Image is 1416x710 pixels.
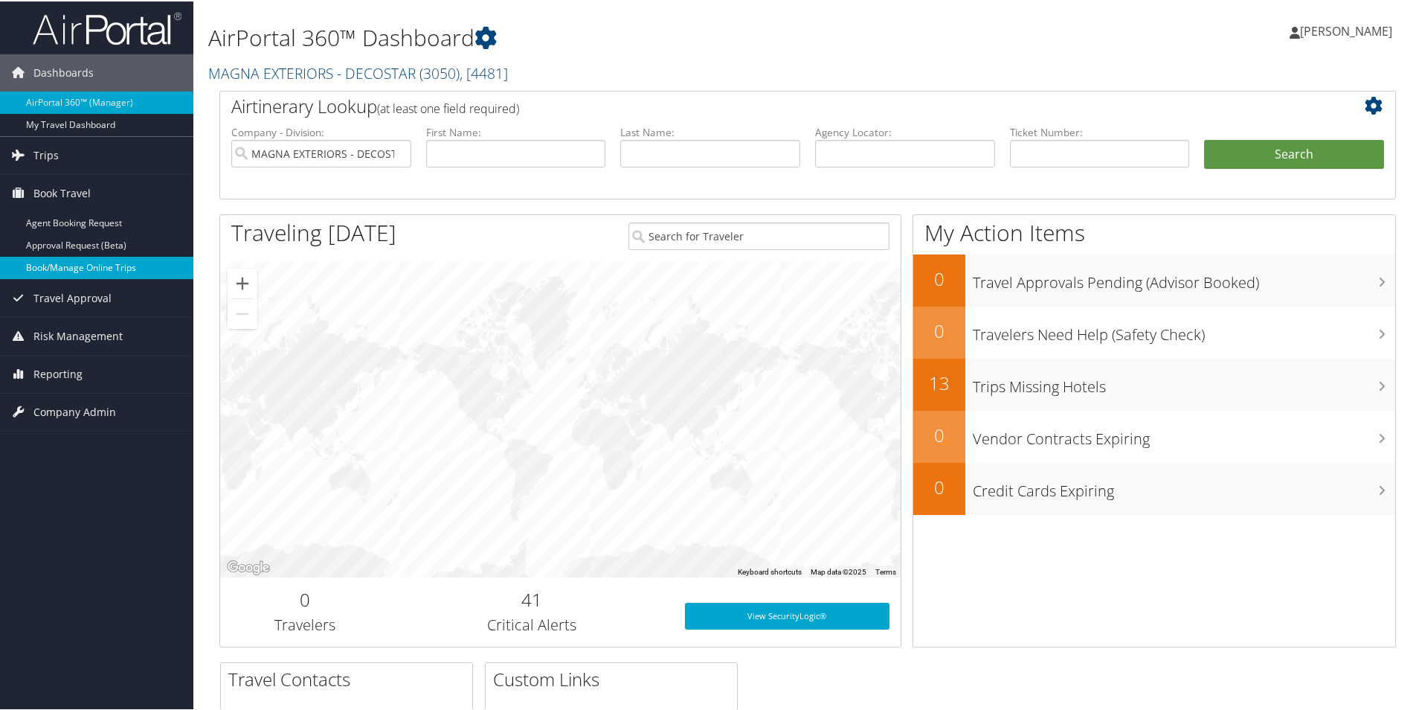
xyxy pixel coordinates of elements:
h1: AirPortal 360™ Dashboard [208,21,1008,52]
h2: Airtinerary Lookup [231,92,1286,118]
span: Company Admin [33,392,116,429]
a: Terms (opens in new tab) [875,566,896,575]
h1: Traveling [DATE] [231,216,396,247]
button: Zoom out [228,298,257,327]
span: Risk Management [33,316,123,354]
h2: Travel Contacts [228,665,472,691]
button: Zoom in [228,267,257,297]
h2: 0 [913,473,965,499]
h2: 0 [231,586,379,611]
a: View SecurityLogic® [685,601,889,628]
label: First Name: [426,124,606,138]
a: MAGNA EXTERIORS - DECOSTAR [208,62,508,82]
h1: My Action Items [913,216,1395,247]
input: Search for Traveler [628,221,889,249]
span: Book Travel [33,173,91,211]
img: airportal-logo.png [33,10,181,45]
h2: Custom Links [493,665,737,691]
h2: 0 [913,317,965,342]
h2: 0 [913,421,965,447]
h2: 41 [402,586,663,611]
span: Travel Approval [33,278,112,316]
label: Last Name: [620,124,800,138]
img: Google [224,557,273,576]
h3: Travelers [231,613,379,634]
h3: Credit Cards Expiring [973,472,1395,500]
span: (at least one field required) [377,99,519,115]
button: Keyboard shortcuts [738,566,802,576]
label: Ticket Number: [1010,124,1190,138]
span: Dashboards [33,53,94,90]
h2: 0 [913,265,965,290]
a: 0Travel Approvals Pending (Advisor Booked) [913,253,1395,305]
button: Search [1204,138,1384,168]
a: 0Vendor Contracts Expiring [913,409,1395,461]
a: 13Trips Missing Hotels [913,357,1395,409]
a: Open this area in Google Maps (opens a new window) [224,557,273,576]
h2: 13 [913,369,965,394]
span: [PERSON_NAME] [1300,22,1392,38]
label: Agency Locator: [815,124,995,138]
a: 0Travelers Need Help (Safety Check) [913,305,1395,357]
span: Trips [33,135,59,173]
span: ( 3050 ) [419,62,460,82]
span: , [ 4481 ] [460,62,508,82]
h3: Critical Alerts [402,613,663,634]
h3: Vendor Contracts Expiring [973,420,1395,448]
h3: Trips Missing Hotels [973,368,1395,396]
h3: Travelers Need Help (Safety Check) [973,316,1395,344]
span: Reporting [33,354,83,391]
h3: Travel Approvals Pending (Advisor Booked) [973,263,1395,292]
a: 0Credit Cards Expiring [913,461,1395,514]
a: [PERSON_NAME] [1290,7,1407,52]
label: Company - Division: [231,124,411,138]
span: Map data ©2025 [811,566,866,575]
